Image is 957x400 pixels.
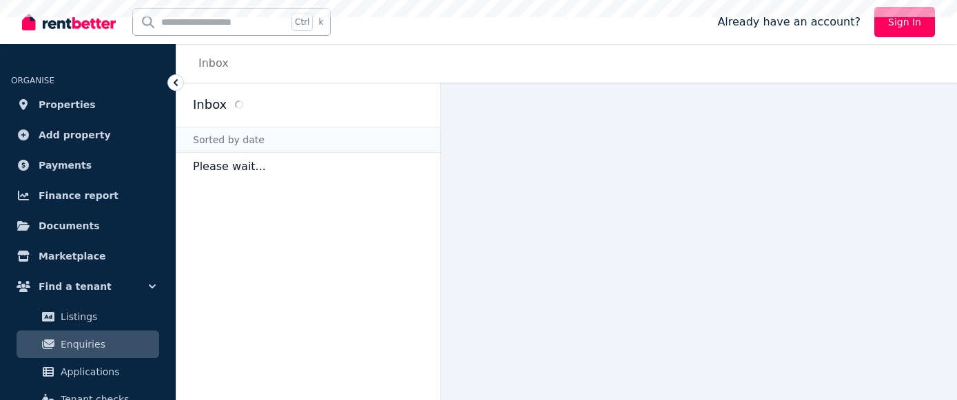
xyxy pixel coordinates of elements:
div: Sorted by date [176,127,440,153]
a: Applications [17,358,159,386]
span: Add property [39,127,111,143]
a: Inbox [198,56,229,70]
a: Enquiries [17,330,159,358]
a: Documents [11,212,165,240]
a: Finance report [11,182,165,209]
a: Add property [11,121,165,149]
a: Marketplace [11,242,165,270]
a: Properties [11,91,165,118]
span: k [318,17,323,28]
span: Finance report [39,187,119,204]
span: Listings [61,308,154,325]
h2: Inbox [193,95,227,114]
span: Ctrl [291,13,313,31]
button: Find a tenant [11,273,165,300]
span: Applications [61,364,154,380]
span: Properties [39,96,96,113]
span: Marketplace [39,248,105,264]
p: Please wait... [176,153,440,180]
a: Payments [11,151,165,179]
span: Enquiries [61,336,154,352]
img: RentBetter [22,12,116,32]
span: Find a tenant [39,278,112,295]
span: ORGANISE [11,76,54,85]
span: Documents [39,218,100,234]
nav: Breadcrumb [176,44,245,83]
span: Already have an account? [717,14,861,30]
a: Listings [17,303,159,330]
span: Payments [39,157,92,173]
a: Sign In [874,7,935,37]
